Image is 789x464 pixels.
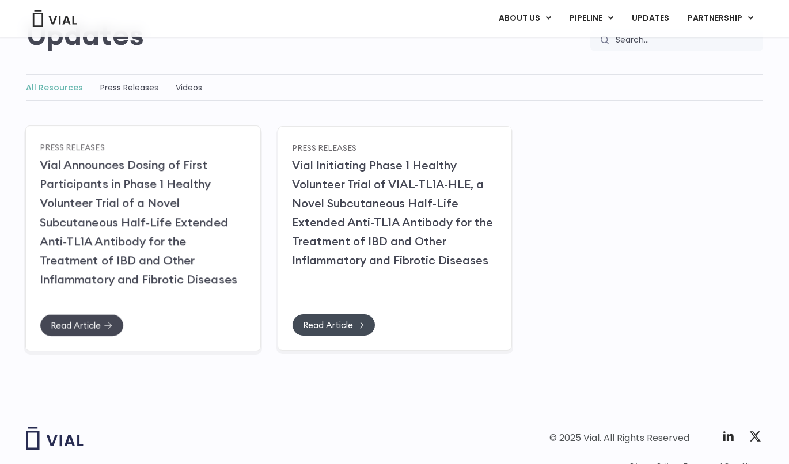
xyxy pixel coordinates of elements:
a: Vial Initiating Phase 1 Healthy Volunteer Trial of VIAL-TL1A-HLE, a Novel Subcutaneous Half-Life ... [292,158,493,267]
img: Vial Logo [32,10,78,27]
span: Read Article [51,321,101,329]
div: © 2025 Vial. All Rights Reserved [549,432,689,444]
a: PARTNERSHIPMenu Toggle [678,9,763,28]
a: All Resources [26,82,83,93]
span: Read Article [303,321,353,329]
a: Read Article [292,314,375,336]
a: Press Releases [40,142,105,152]
a: Vial Announces Dosing of First Participants in Phase 1 Healthy Volunteer Trial of a Novel Subcuta... [40,157,237,286]
a: Press Releases [100,82,158,93]
a: Read Article [40,314,124,336]
input: Search... [608,29,763,51]
h2: Updates [26,18,144,51]
img: Vial logo wih "Vial" spelled out [26,427,84,450]
a: Videos [176,82,202,93]
a: Press Releases [292,142,356,153]
a: PIPELINEMenu Toggle [560,9,622,28]
a: UPDATES [623,9,678,28]
a: ABOUT USMenu Toggle [490,9,560,28]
